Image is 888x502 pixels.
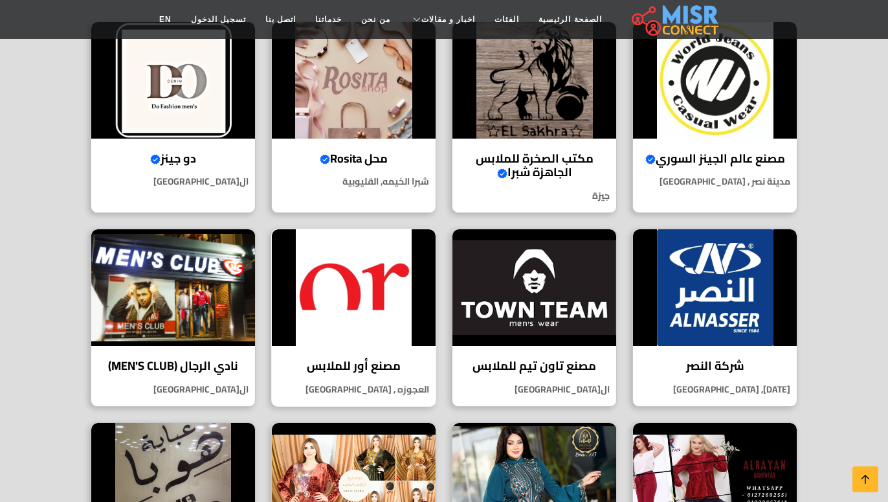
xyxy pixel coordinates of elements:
a: تسجيل الدخول [181,7,256,32]
img: مصنع أور للملابس [272,229,436,346]
h4: دو جينز [101,152,245,166]
img: مصنع تاون تيم للملابس [452,229,616,346]
svg: Verified account [497,168,507,179]
a: الصفحة الرئيسية [529,7,611,32]
p: ال[GEOGRAPHIC_DATA] [452,383,616,396]
p: ال[GEOGRAPHIC_DATA] [91,383,255,396]
h4: مصنع تاون تيم للملابس [462,359,606,373]
p: شبرا الخيمه, القليوبية [272,175,436,188]
h4: مصنع عالم الجينز السوري [643,152,787,166]
img: شركة النصر [633,229,797,346]
img: نادي الرجال (MEN'S CLUB) [91,229,255,346]
p: جيزة [452,189,616,203]
h4: محل Rosita [282,152,426,166]
a: شركة النصر شركة النصر [DATE], [GEOGRAPHIC_DATA] [625,229,805,407]
a: مصنع عالم الجينز السوري مصنع عالم الجينز السوري مدينة نصر , [GEOGRAPHIC_DATA] [625,21,805,213]
a: دو جينز دو جينز ال[GEOGRAPHIC_DATA] [83,21,263,213]
a: اخبار و مقالات [400,7,485,32]
img: دو جينز [91,22,255,139]
h4: مصنع أور للملابس [282,359,426,373]
h4: نادي الرجال (MEN'S CLUB) [101,359,245,373]
a: مكتب الصخرة للملابس الجاهزة شبرا مكتب الصخرة للملابس الجاهزة شبرا جيزة [444,21,625,213]
span: اخبار و مقالات [421,14,476,25]
a: مصنع تاون تيم للملابس مصنع تاون تيم للملابس ال[GEOGRAPHIC_DATA] [444,229,625,407]
a: اتصل بنا [256,7,305,32]
p: ال[GEOGRAPHIC_DATA] [91,175,255,188]
p: [DATE], [GEOGRAPHIC_DATA] [633,383,797,396]
svg: Verified account [150,154,161,165]
a: خدماتنا [305,7,351,32]
img: main.misr_connect [632,3,718,36]
a: نادي الرجال (MEN'S CLUB) نادي الرجال (MEN'S CLUB) ال[GEOGRAPHIC_DATA] [83,229,263,407]
h4: مكتب الصخرة للملابس الجاهزة شبرا [462,152,606,179]
a: الفئات [485,7,529,32]
svg: Verified account [320,154,330,165]
h4: شركة النصر [643,359,787,373]
img: محل Rosita [272,22,436,139]
a: من نحن [351,7,399,32]
img: مصنع عالم الجينز السوري [633,22,797,139]
p: العجوزه , [GEOGRAPHIC_DATA] [272,383,436,396]
p: مدينة نصر , [GEOGRAPHIC_DATA] [633,175,797,188]
a: EN [150,7,181,32]
a: محل Rosita محل Rosita شبرا الخيمه, القليوبية [263,21,444,213]
svg: Verified account [645,154,656,165]
img: مكتب الصخرة للملابس الجاهزة شبرا [452,22,616,139]
a: مصنع أور للملابس مصنع أور للملابس العجوزه , [GEOGRAPHIC_DATA] [263,229,444,407]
